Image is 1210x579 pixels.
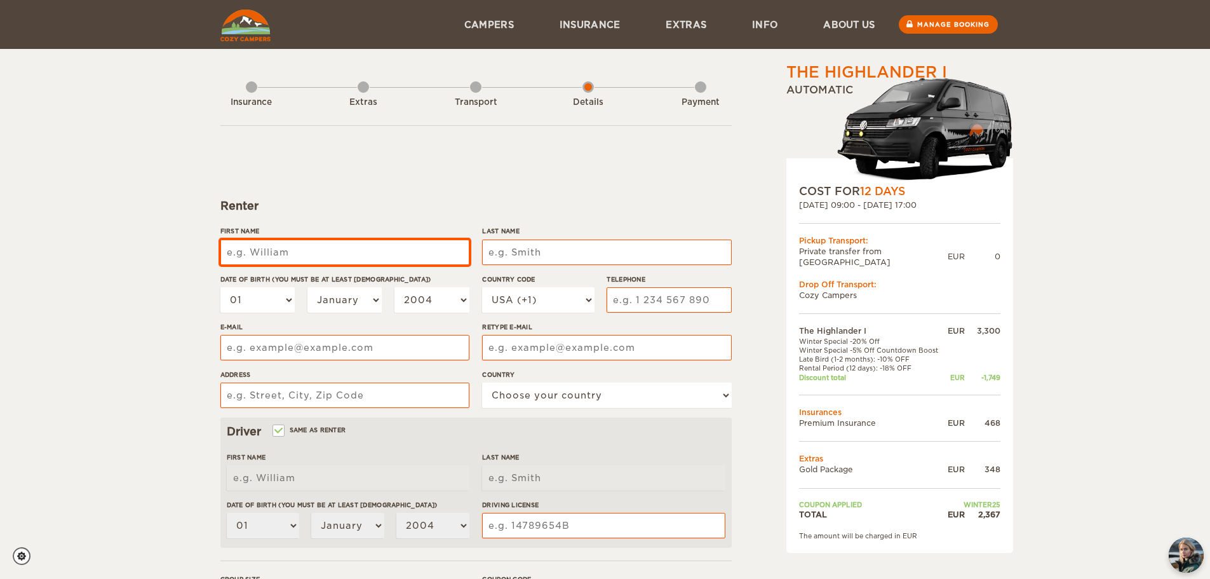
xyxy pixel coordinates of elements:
td: Cozy Campers [799,290,1000,301]
td: Rental Period (12 days): -18% OFF [799,364,945,372]
input: e.g. 1 234 567 890 [607,287,731,313]
div: [DATE] 09:00 - [DATE] 17:00 [799,200,1000,210]
input: e.g. Smith [482,240,731,265]
input: e.g. example@example.com [482,335,731,360]
td: Coupon applied [799,500,945,509]
div: Pickup Transport: [799,235,1000,246]
input: e.g. 14789654B [482,513,725,538]
div: 2,367 [965,509,1000,520]
div: Automatic [786,83,1013,184]
div: EUR [948,251,965,262]
a: Manage booking [899,15,998,34]
input: e.g. Smith [482,465,725,491]
div: EUR [944,373,964,382]
label: Last Name [482,453,725,462]
div: Driver [227,424,725,439]
label: E-mail [220,322,469,332]
label: Date of birth (You must be at least [DEMOGRAPHIC_DATA]) [220,275,469,284]
div: EUR [944,418,964,428]
a: Cookie settings [13,547,39,565]
input: e.g. Street, City, Zip Code [220,383,469,408]
div: The amount will be charged in EUR [799,531,1000,540]
label: Country [482,370,731,379]
td: Gold Package [799,464,945,475]
label: First Name [220,226,469,236]
div: Transport [441,97,511,109]
td: Winter Special -5% Off Countdown Boost [799,346,945,355]
td: TOTAL [799,509,945,520]
img: stor-stuttur-old-new-5.png [837,72,1013,184]
td: WINTER25 [944,500,1000,509]
td: Discount total [799,373,945,382]
input: Same as renter [274,428,282,436]
input: e.g. example@example.com [220,335,469,360]
td: The Highlander I [799,325,945,336]
label: Address [220,370,469,379]
div: Drop Off Transport: [799,279,1000,290]
td: Winter Special -20% Off [799,337,945,346]
img: Cozy Campers [220,10,271,41]
label: Date of birth (You must be at least [DEMOGRAPHIC_DATA]) [227,500,469,510]
label: Telephone [607,275,731,284]
td: Insurances [799,407,1000,418]
img: Freyja at Cozy Campers [1169,538,1204,573]
div: 3,300 [965,325,1000,336]
div: EUR [944,325,964,336]
span: 12 Days [860,185,905,198]
label: Same as renter [274,424,346,436]
div: Renter [220,198,732,214]
div: Details [553,97,623,109]
div: The Highlander I [786,62,947,83]
div: Extras [328,97,398,109]
div: 0 [965,251,1000,262]
div: EUR [944,464,964,475]
div: 468 [965,418,1000,428]
td: Extras [799,453,1000,464]
div: 348 [965,464,1000,475]
input: e.g. William [227,465,469,491]
div: Payment [666,97,736,109]
td: Late Bird (1-2 months): -10% OFF [799,355,945,364]
label: Driving License [482,500,725,510]
div: COST FOR [799,184,1000,199]
button: chat-button [1169,538,1204,573]
div: Insurance [217,97,286,109]
div: -1,749 [965,373,1000,382]
input: e.g. William [220,240,469,265]
div: EUR [944,509,964,520]
label: Country Code [482,275,594,284]
td: Private transfer from [GEOGRAPHIC_DATA] [799,246,948,268]
td: Premium Insurance [799,418,945,428]
label: Last Name [482,226,731,236]
label: Retype E-mail [482,322,731,332]
label: First Name [227,453,469,462]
